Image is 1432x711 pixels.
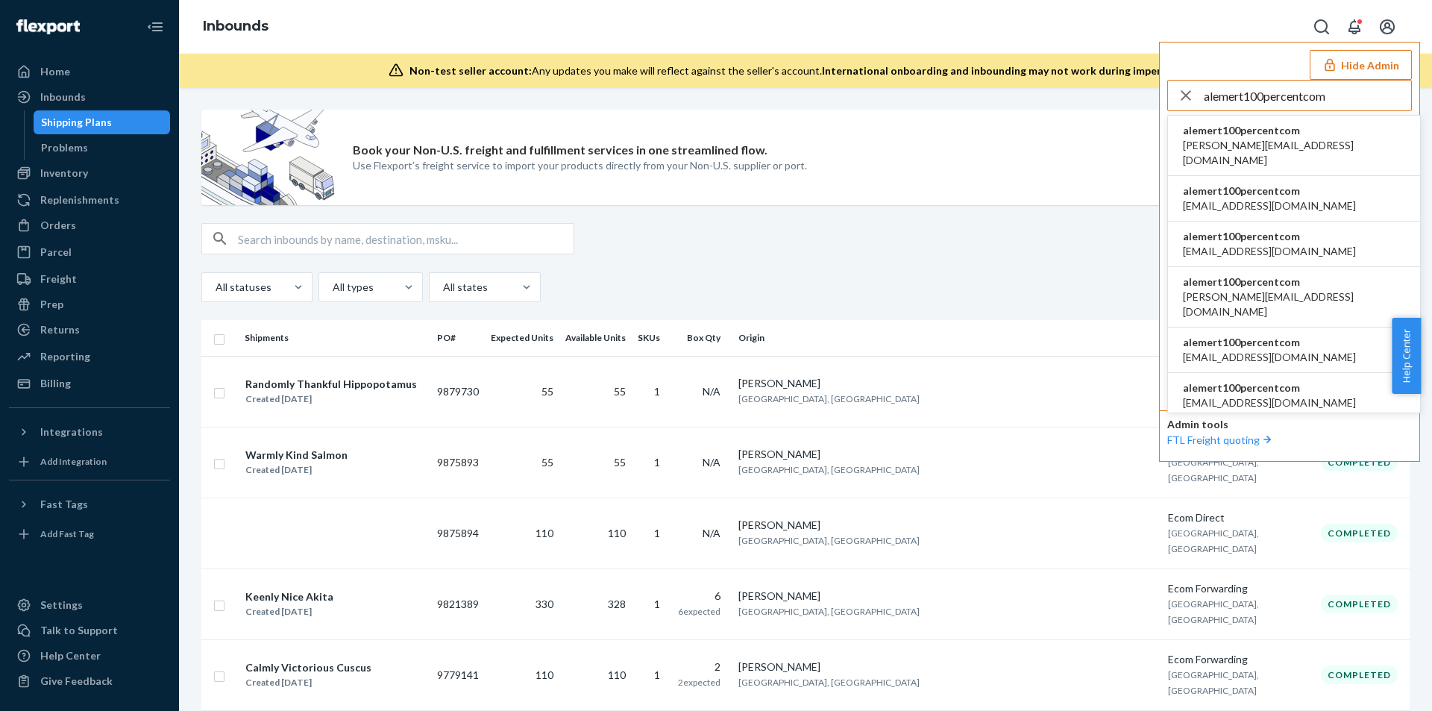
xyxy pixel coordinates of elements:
div: Created [DATE] [245,604,333,619]
a: Reporting [9,345,170,369]
div: Parcel [40,245,72,260]
span: 55 [614,385,626,398]
a: Orders [9,213,170,237]
td: 9779141 [431,639,485,710]
div: Randomly Thankful Hippopotamus [245,377,417,392]
div: Completed [1321,524,1398,542]
div: Add Fast Tag [40,527,94,540]
th: Origin [732,320,1162,356]
div: Created [DATE] [245,463,348,477]
div: Talk to Support [40,623,118,638]
div: Calmly Victorious Cuscus [245,660,371,675]
a: FTL Freight quoting [1167,433,1275,446]
span: [GEOGRAPHIC_DATA], [GEOGRAPHIC_DATA] [1168,527,1259,554]
span: 110 [536,668,553,681]
span: alemert100percentcom [1183,184,1356,198]
span: [EMAIL_ADDRESS][DOMAIN_NAME] [1183,244,1356,259]
a: Billing [9,372,170,395]
span: N/A [703,385,720,398]
th: Shipments [239,320,431,356]
div: Shipping Plans [41,115,112,130]
span: 55 [541,456,553,469]
button: Integrations [9,420,170,444]
div: Orders [40,218,76,233]
div: Warmly Kind Salmon [245,448,348,463]
button: Close Navigation [140,12,170,42]
button: Open notifications [1340,12,1369,42]
span: [EMAIL_ADDRESS][DOMAIN_NAME] [1183,350,1356,365]
a: Add Fast Tag [9,522,170,546]
span: 1 [654,668,660,681]
a: Prep [9,292,170,316]
div: Created [DATE] [245,392,417,407]
div: Created [DATE] [245,675,371,690]
span: 1 [654,385,660,398]
td: 9875894 [431,498,485,569]
a: Returns [9,318,170,342]
div: Prep [40,297,63,312]
button: Open account menu [1372,12,1402,42]
p: Book your Non-U.S. freight and fulfillment services in one streamlined flow. [353,142,767,159]
div: Completed [1321,453,1398,472]
span: N/A [703,527,720,539]
div: Inbounds [40,90,86,104]
div: [PERSON_NAME] [738,447,1156,462]
a: Inbounds [203,18,268,34]
span: [GEOGRAPHIC_DATA], [GEOGRAPHIC_DATA] [738,535,920,546]
span: [GEOGRAPHIC_DATA], [GEOGRAPHIC_DATA] [738,606,920,617]
div: Any updates you make will reflect against the seller's account. [409,63,1208,78]
span: [EMAIL_ADDRESS][DOMAIN_NAME] [1183,198,1356,213]
th: SKUs [632,320,672,356]
span: 328 [608,598,626,610]
input: Search or paste seller ID [1204,81,1411,110]
span: Non-test seller account: [409,64,532,77]
div: [PERSON_NAME] [738,518,1156,533]
input: Search inbounds by name, destination, msku... [238,224,574,254]
div: Help Center [40,648,101,663]
div: Ecom Forwarding [1168,581,1309,596]
span: 110 [536,527,553,539]
div: Freight [40,272,77,286]
span: 1 [654,456,660,469]
div: [PERSON_NAME] [738,660,1156,674]
div: [PERSON_NAME] [738,589,1156,604]
td: 9879730 [431,356,485,427]
div: Add Integration [40,455,107,468]
button: Fast Tags [9,492,170,516]
span: [EMAIL_ADDRESS][DOMAIN_NAME] [1183,395,1356,410]
span: 1 [654,598,660,610]
div: Completed [1321,595,1398,613]
button: Open Search Box [1307,12,1337,42]
a: Help Center [9,644,170,668]
input: All statuses [214,280,216,295]
span: [GEOGRAPHIC_DATA], [GEOGRAPHIC_DATA] [738,393,920,404]
span: alemert100percentcom [1183,380,1356,395]
a: Add Integration [9,450,170,474]
th: Available Units [559,320,632,356]
div: Inventory [40,166,88,181]
span: [GEOGRAPHIC_DATA], [GEOGRAPHIC_DATA] [1168,457,1259,483]
div: 6 [678,589,720,604]
div: Keenly Nice Akita [245,589,333,604]
button: Help Center [1392,318,1421,394]
td: 9875893 [431,427,485,498]
span: alemert100percentcom [1183,123,1405,138]
div: Billing [40,376,71,391]
span: [PERSON_NAME][EMAIL_ADDRESS][DOMAIN_NAME] [1183,138,1405,168]
span: 55 [541,385,553,398]
span: International onboarding and inbounding may not work during impersonation. [822,64,1208,77]
div: Settings [40,598,83,613]
a: Freight [9,267,170,291]
span: 6 expected [678,606,720,617]
span: 330 [536,598,553,610]
div: Home [40,64,70,79]
ol: breadcrumbs [191,5,280,48]
span: alemert100percentcom [1183,335,1356,350]
div: Returns [40,322,80,337]
span: [GEOGRAPHIC_DATA], [GEOGRAPHIC_DATA] [738,677,920,688]
button: Give Feedback [9,669,170,693]
div: Ecom Direct [1168,510,1309,525]
a: Parcel [9,240,170,264]
span: [PERSON_NAME][EMAIL_ADDRESS][DOMAIN_NAME] [1183,289,1405,319]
